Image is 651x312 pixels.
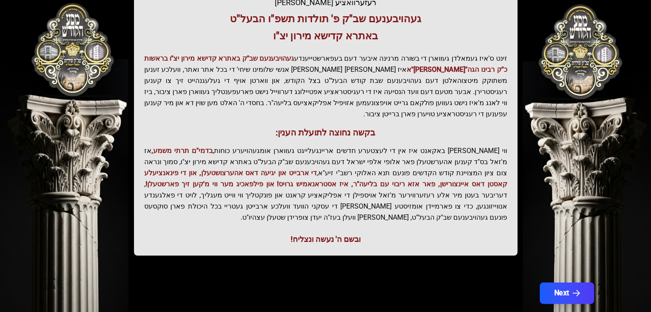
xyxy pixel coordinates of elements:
[144,145,507,223] p: ווי [PERSON_NAME] באקאנט איז אין די לעצטערע חדשים אריינגעלייגט געווארן אומגעהויערע כוחות, אז מ'זא...
[144,127,507,138] h3: בקשה נחוצה לתועלת הענין:
[144,54,507,74] span: געהויבענעם שב"ק באתרא קדישא מירון יצ"ו בראשות כ"ק רבינו הגה"[PERSON_NAME]"א
[152,147,213,155] span: בדמי"ם תרתי משמע,
[144,233,507,245] div: ובשם ה' נעשה ונצליח!
[144,53,507,120] p: זינט ס'איז געמאלדן געווארן די בשורה מרנינה איבער דעם בעפארשטייענדע איז [PERSON_NAME] [PERSON_NAME...
[144,29,507,43] h3: באתרא קדישא מירון יצ"ו
[539,283,594,304] button: Next
[144,169,507,188] span: די ארבייט און יגיעה דאס אהערצושטעלן, און די פינאנציעלע קאסטן דאס איינצורישן, פאר אזא ריבוי עם בלי...
[144,12,507,26] h3: געהויבענעם שב"ק פ' תולדות תשפ"ו הבעל"ט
